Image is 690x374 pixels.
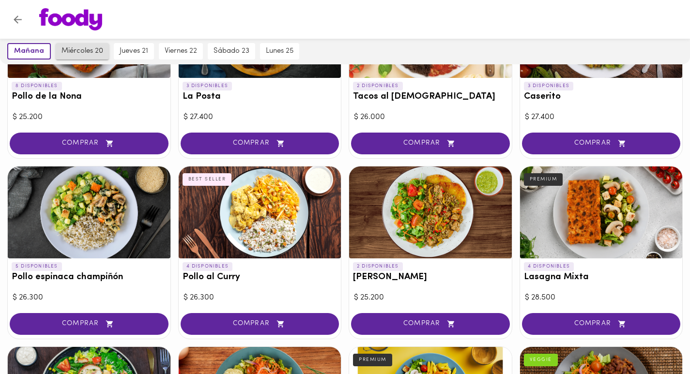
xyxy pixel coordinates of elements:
button: COMPRAR [351,133,510,154]
p: 5 DISPONIBLES [12,262,62,271]
span: sábado 23 [214,47,249,56]
div: $ 26.300 [13,292,166,303]
img: logo.png [39,8,102,30]
button: Volver [6,8,30,31]
button: COMPRAR [10,133,169,154]
span: COMPRAR [363,320,498,328]
span: COMPRAR [534,320,669,328]
h3: Pollo al Curry [183,272,337,283]
button: miércoles 20 [56,43,109,60]
span: COMPRAR [22,320,156,328]
span: mañana [14,47,44,56]
p: 3 DISPONIBLES [183,82,232,90]
span: COMPRAR [193,320,327,328]
span: COMPRAR [363,139,498,148]
h3: Lasagna Mixta [524,272,679,283]
h3: Caserito [524,92,679,102]
p: 4 DISPONIBLES [183,262,233,271]
h3: Pollo de la Nona [12,92,167,102]
button: jueves 21 [114,43,154,60]
button: mañana [7,43,51,60]
div: PREMIUM [524,173,563,186]
p: 2 DISPONIBLES [353,262,403,271]
button: COMPRAR [181,313,339,335]
p: 8 DISPONIBLES [12,82,62,90]
div: Pollo al Curry [179,166,341,258]
button: lunes 25 [260,43,299,60]
span: COMPRAR [22,139,156,148]
h3: Tacos al [DEMOGRAPHIC_DATA] [353,92,508,102]
div: BEST SELLER [183,173,232,186]
button: viernes 22 [159,43,203,60]
span: lunes 25 [266,47,293,56]
div: $ 25.200 [354,292,507,303]
div: PREMIUM [353,354,392,366]
span: COMPRAR [534,139,669,148]
p: 4 DISPONIBLES [524,262,574,271]
div: Lasagna Mixta [520,166,683,258]
div: VEGGIE [524,354,558,366]
iframe: Messagebird Livechat Widget [634,318,680,364]
span: miércoles 20 [61,47,103,56]
h3: La Posta [183,92,337,102]
span: viernes 22 [165,47,197,56]
div: $ 26.000 [354,112,507,123]
div: $ 27.400 [184,112,337,123]
h3: Pollo espinaca champiñón [12,272,167,283]
h3: [PERSON_NAME] [353,272,508,283]
p: 2 DISPONIBLES [353,82,403,90]
div: $ 27.400 [525,112,678,123]
button: COMPRAR [181,133,339,154]
div: $ 26.300 [184,292,337,303]
button: COMPRAR [10,313,169,335]
div: $ 28.500 [525,292,678,303]
button: COMPRAR [351,313,510,335]
div: $ 25.200 [13,112,166,123]
button: COMPRAR [522,313,681,335]
p: 3 DISPONIBLES [524,82,574,90]
button: COMPRAR [522,133,681,154]
div: Arroz chaufa [349,166,512,258]
button: sábado 23 [208,43,255,60]
span: jueves 21 [120,47,148,56]
div: Pollo espinaca champiñón [8,166,170,258]
span: COMPRAR [193,139,327,148]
